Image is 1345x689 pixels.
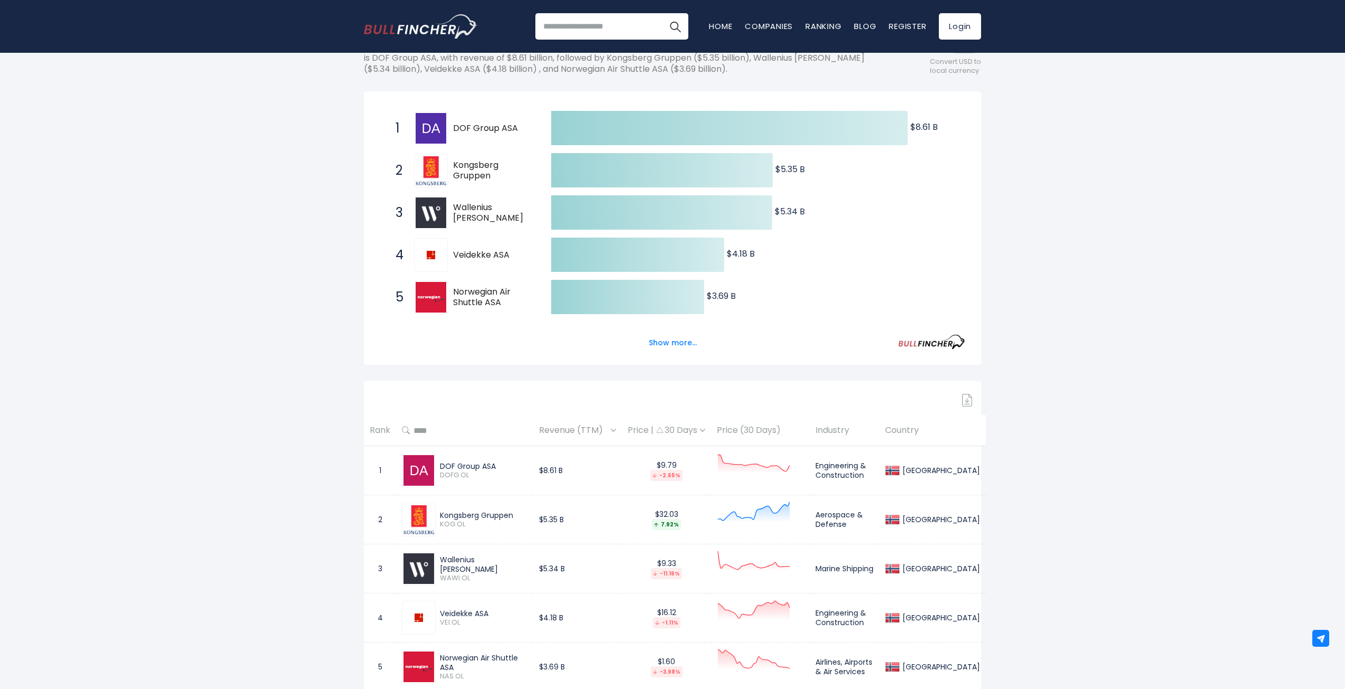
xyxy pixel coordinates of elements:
td: $8.61 B [533,446,622,495]
text: $3.69 B [707,290,736,302]
td: 1 [364,446,396,495]
td: $4.18 B [533,593,622,643]
a: Register [889,21,926,32]
button: Search [662,13,688,40]
span: Norwegian Air Shuttle ASA [453,287,533,309]
span: 5 [390,288,401,306]
div: Kongsberg Gruppen [440,511,527,520]
div: Wallenius [PERSON_NAME] [440,555,527,574]
td: Aerospace & Defense [810,495,879,544]
th: Country [879,415,986,446]
td: $5.34 B [533,544,622,593]
img: Wallenius Wilhelmsen ASA [416,197,446,228]
span: DOFG.OL [440,471,527,480]
div: [GEOGRAPHIC_DATA] [900,564,980,573]
div: [GEOGRAPHIC_DATA] [900,662,980,672]
a: Login [939,13,981,40]
span: 4 [390,246,401,264]
div: -2.65% [650,470,683,481]
a: Ranking [805,21,841,32]
img: Bullfincher logo [364,14,478,39]
div: $16.12 [628,608,705,628]
div: Norwegian Air Shuttle ASA [440,653,527,672]
div: [GEOGRAPHIC_DATA] [900,613,980,622]
text: $4.18 B [727,248,755,260]
div: $32.03 [628,509,705,530]
div: -1.11% [653,617,680,628]
div: -3.98% [651,666,683,677]
text: $8.61 B [910,121,938,133]
div: Veidekke ASA [440,609,527,618]
span: WAWI.OL [440,574,527,583]
img: KOG.OL.png [403,505,434,534]
td: 3 [364,544,396,593]
img: Kongsberg Gruppen [416,156,446,185]
th: Rank [364,415,396,446]
span: Kongsberg Gruppen [453,160,533,182]
span: Convert USD to local currency [930,58,981,75]
td: $5.35 B [533,495,622,544]
span: NAS.OL [440,672,527,681]
th: Price (30 Days) [711,415,810,446]
img: VEI.OL.png [415,614,423,622]
img: Veidekke ASA [427,251,435,259]
span: KOG.OL [440,520,527,529]
div: Price | 30 Days [628,425,705,436]
span: 2 [390,162,401,180]
div: $1.60 [628,657,705,677]
button: Show more... [642,334,703,352]
img: DOF Group ASA [416,113,446,144]
span: Wallenius [PERSON_NAME] [453,202,533,224]
img: NAS.OL.png [403,652,434,682]
span: DOF Group ASA [453,123,533,134]
div: DOF Group ASA [440,461,527,471]
td: 4 [364,593,396,643]
span: 1 [390,119,401,137]
div: -11.16% [651,568,682,579]
p: The following shows the ranking of the largest Norwegian companies by revenue(TTM). The top-ranki... [364,42,886,74]
img: WAWI.OL.png [403,553,434,584]
div: 7.92% [652,519,681,530]
td: Marine Shipping [810,544,879,593]
span: Revenue (TTM) [539,422,608,439]
div: $9.33 [628,559,705,579]
td: 2 [364,495,396,544]
a: Companies [745,21,793,32]
span: 3 [390,204,401,222]
a: Go to homepage [364,14,477,39]
th: Industry [810,415,879,446]
span: VEI.OL [440,618,527,627]
div: [GEOGRAPHIC_DATA] [900,466,980,475]
img: Norwegian Air Shuttle ASA [416,282,446,313]
text: $5.35 B [775,163,805,175]
a: Home [709,21,732,32]
div: [GEOGRAPHIC_DATA] [900,515,980,524]
td: Engineering & Construction [810,593,879,643]
td: Engineering & Construction [810,446,879,495]
div: $9.79 [628,460,705,481]
a: Blog [854,21,876,32]
text: $5.34 B [775,205,805,218]
span: Veidekke ASA [453,250,533,261]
